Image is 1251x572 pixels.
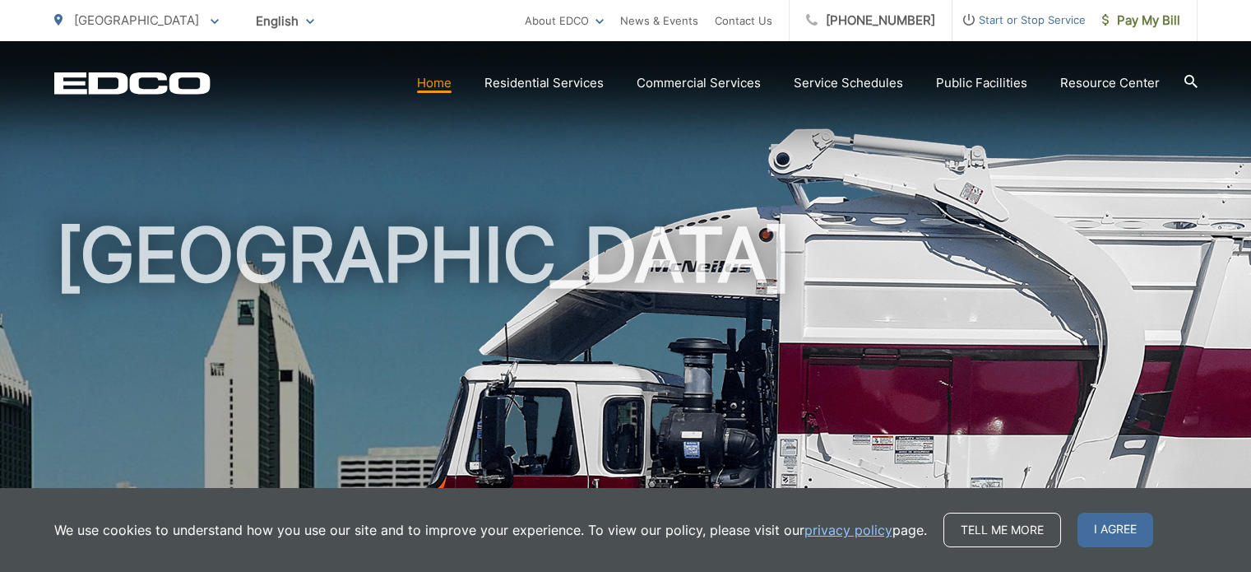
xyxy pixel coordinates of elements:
[804,520,892,540] a: privacy policy
[54,520,927,540] p: We use cookies to understand how you use our site and to improve your experience. To view our pol...
[54,72,211,95] a: EDCD logo. Return to the homepage.
[620,11,698,30] a: News & Events
[74,12,199,28] span: [GEOGRAPHIC_DATA]
[1077,513,1153,547] span: I agree
[637,73,761,93] a: Commercial Services
[715,11,772,30] a: Contact Us
[525,11,604,30] a: About EDCO
[936,73,1027,93] a: Public Facilities
[417,73,452,93] a: Home
[943,513,1061,547] a: Tell me more
[484,73,604,93] a: Residential Services
[794,73,903,93] a: Service Schedules
[243,7,327,35] span: English
[1102,11,1180,30] span: Pay My Bill
[1060,73,1160,93] a: Resource Center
